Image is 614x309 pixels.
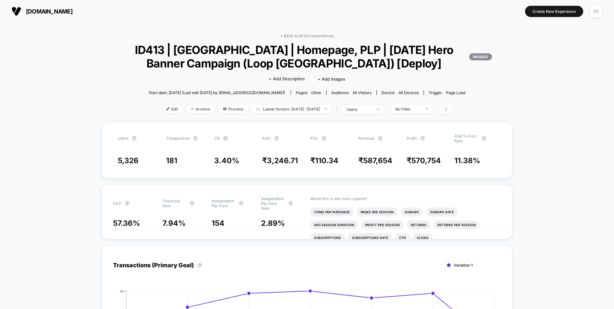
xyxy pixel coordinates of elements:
span: Edit [162,105,183,113]
li: Subscriptions [310,233,345,242]
li: Clicks [413,233,433,242]
span: ₹ [407,156,441,165]
span: + Add Images [318,76,345,82]
span: Variation 1 [454,263,473,268]
span: Preview [218,105,248,113]
span: Latest Version: [DATE] - [DATE] [251,105,332,113]
img: end [325,108,327,110]
button: DS [588,5,604,18]
p: Would like to see more reports? [310,196,501,201]
span: Revenue [358,136,374,141]
li: Returns [407,220,430,229]
span: ₹ [262,156,298,165]
img: end [191,107,194,110]
span: other [311,90,321,95]
li: Subscriptions Rate [348,233,392,242]
li: Returns Per Session [434,220,480,229]
li: Items Per Purchase [310,207,354,216]
span: Archive [186,105,215,113]
div: Audience: [331,90,372,95]
div: No Filter [395,107,421,111]
span: Independent Plp View Rate [261,196,285,211]
span: AOV [262,136,271,141]
button: ? [197,263,202,268]
img: Visually logo [12,6,21,16]
span: Independent Plp View [212,199,235,208]
li: Signups Rate [426,207,458,216]
img: end [426,108,428,110]
span: 3,246.71 [267,156,298,165]
button: ? [321,136,327,141]
span: [DOMAIN_NAME] [26,8,73,15]
span: PSV [310,136,318,141]
span: Add To Cart Rate [454,134,478,143]
span: PDV [113,201,121,206]
span: Page Load [446,90,465,95]
span: Start date: [DATE] (Last edit [DATE] by [EMAIL_ADDRESS][DOMAIN_NAME]) [149,90,285,95]
button: ? [223,136,228,141]
span: 154 [212,219,224,228]
span: + Add Description [269,76,305,82]
li: Signups [401,207,423,216]
span: 11.38 % [454,156,480,165]
span: 3.40 % [214,156,239,165]
span: 587,654 [363,156,392,165]
button: ? [288,201,293,206]
li: Pages Per Session [357,207,398,216]
span: 570,754 [411,156,441,165]
button: ? [132,136,137,141]
span: all devices [399,90,419,95]
span: 181 [166,156,177,165]
button: ? [378,136,383,141]
div: users [346,107,372,112]
button: ? [239,201,244,206]
span: | [335,105,342,114]
button: Create New Experience [525,6,583,17]
span: 7.94 % [162,219,186,228]
span: Device: [376,90,424,95]
span: users [118,136,128,141]
button: ? [125,201,130,206]
button: ? [193,136,198,141]
span: ₹ [310,156,338,165]
div: Trigger: [429,90,465,95]
span: 110.34 [315,156,338,165]
div: DS [590,5,602,18]
li: Avg Session Duration [310,220,358,229]
button: ? [420,136,425,141]
button: ? [274,136,279,141]
a: < Back to all live experiences [280,33,334,38]
span: 57.36 % [113,219,140,228]
span: CR [214,136,220,141]
li: Profit Per Session [361,220,404,229]
img: calendar [256,107,260,110]
span: 5,326 [118,156,138,165]
img: edit [166,107,170,110]
li: Ctr [395,233,410,242]
button: ? [189,201,195,206]
tspan: 36 [120,289,124,293]
span: ID413 | [GEOGRAPHIC_DATA] | Homepage, PLP | [DATE] Hero Banner Campaign (Loop [GEOGRAPHIC_DATA]) ... [122,43,492,70]
span: Transactions [166,136,189,141]
p: PAUSED [469,53,492,60]
span: 2.89 % [261,219,285,228]
div: Pages: [296,90,321,95]
button: [DOMAIN_NAME] [10,6,75,16]
img: end [377,109,379,110]
span: ₹ [358,156,392,165]
button: ? [481,136,487,141]
span: Checkout Rate [162,199,186,208]
span: All Visitors [353,90,372,95]
span: Profit [407,136,417,141]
